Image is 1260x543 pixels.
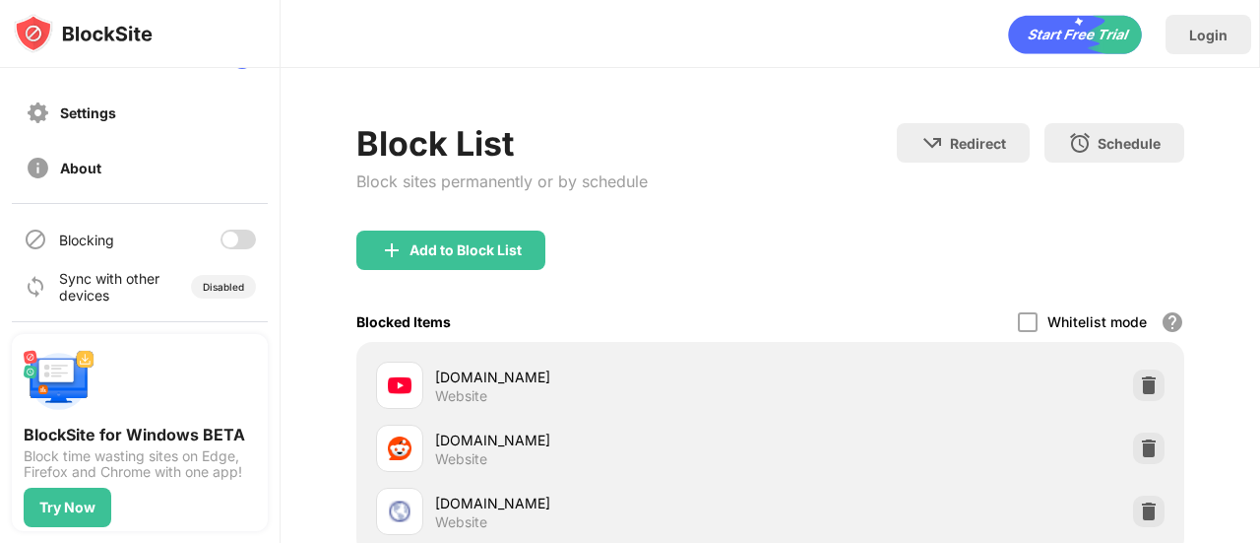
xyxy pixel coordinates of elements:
[388,437,411,460] img: favicons
[59,270,160,304] div: Sync with other devices
[39,500,95,515] div: Try Now
[1008,15,1142,54] div: animation
[356,313,451,330] div: Blocked Items
[60,160,101,176] div: About
[1189,27,1228,43] div: Login
[435,367,771,387] div: [DOMAIN_NAME]
[435,493,771,513] div: [DOMAIN_NAME]
[409,242,522,258] div: Add to Block List
[356,171,648,191] div: Block sites permanently or by schedule
[24,346,94,417] img: push-desktop.svg
[24,228,47,251] img: blocking-icon.svg
[356,123,648,164] div: Block List
[435,450,487,468] div: Website
[388,500,411,523] img: favicons
[1047,313,1147,330] div: Whitelist mode
[14,14,153,53] img: logo-blocksite.svg
[24,275,47,299] img: sync-icon.svg
[203,281,244,293] div: Disabled
[1098,135,1161,152] div: Schedule
[435,430,771,450] div: [DOMAIN_NAME]
[950,135,1006,152] div: Redirect
[24,448,256,480] div: Block time wasting sites on Edge, Firefox and Chrome with one app!
[24,425,256,444] div: BlockSite for Windows BETA
[59,232,114,248] div: Blocking
[60,104,116,121] div: Settings
[435,387,487,405] div: Website
[435,513,487,531] div: Website
[26,101,50,125] img: settings-off.svg
[388,373,411,397] img: favicons
[26,156,50,180] img: about-off.svg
